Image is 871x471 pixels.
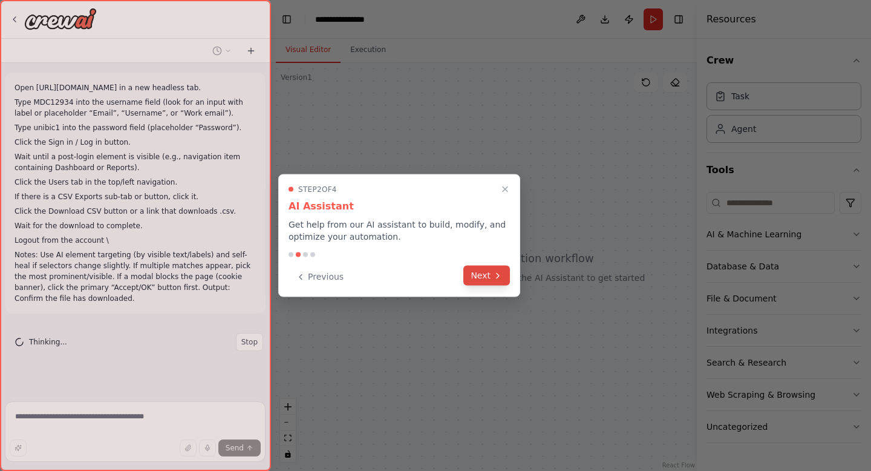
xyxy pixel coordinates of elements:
[289,199,510,214] h3: AI Assistant
[463,266,510,286] button: Next
[298,185,337,194] span: Step 2 of 4
[498,182,512,197] button: Close walkthrough
[278,11,295,28] button: Hide left sidebar
[289,267,351,287] button: Previous
[289,219,510,243] p: Get help from our AI assistant to build, modify, and optimize your automation.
